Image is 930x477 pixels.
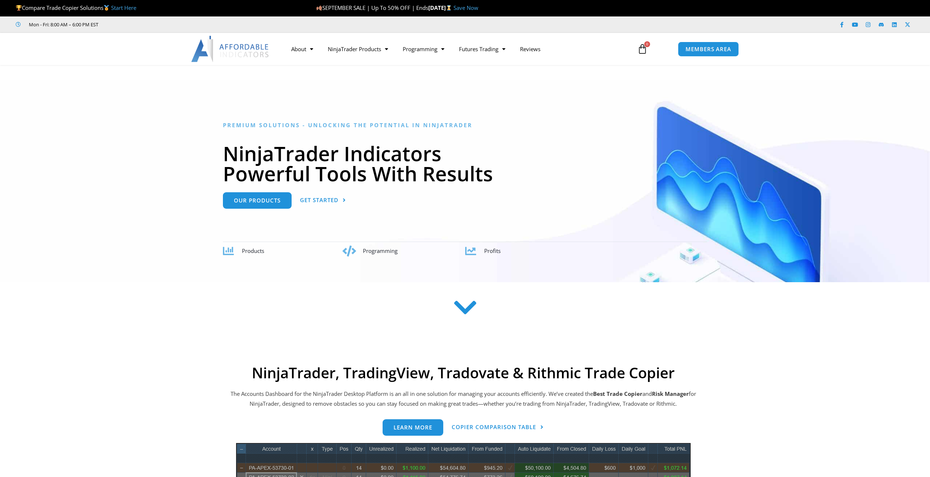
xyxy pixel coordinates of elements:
[316,5,322,11] img: 🍂
[395,41,452,57] a: Programming
[16,5,22,11] img: 🏆
[320,41,395,57] a: NinjaTrader Products
[452,419,544,436] a: Copier Comparison Table
[223,122,707,129] h6: Premium Solutions - Unlocking the Potential in NinjaTrader
[27,20,98,29] span: Mon - Fri: 8:00 AM – 6:00 PM EST
[300,192,346,209] a: Get Started
[316,4,428,11] span: SEPTEMBER SALE | Up To 50% OFF | Ends
[394,425,432,430] span: Learn more
[428,4,453,11] strong: [DATE]
[300,197,338,203] span: Get Started
[284,41,320,57] a: About
[234,198,281,203] span: Our Products
[104,5,109,11] img: 🥇
[644,41,650,47] span: 0
[626,38,658,60] a: 0
[284,41,629,57] nav: Menu
[678,42,739,57] a: MEMBERS AREA
[383,419,443,436] a: Learn more
[513,41,548,57] a: Reviews
[242,247,264,254] span: Products
[484,247,501,254] span: Profits
[593,390,642,397] b: Best Trade Copier
[109,21,218,28] iframe: Customer reviews powered by Trustpilot
[452,424,536,430] span: Copier Comparison Table
[446,5,452,11] img: ⌛
[111,4,136,11] a: Start Here
[16,4,136,11] span: Compare Trade Copier Solutions
[652,390,689,397] strong: Risk Manager
[229,389,697,409] p: The Accounts Dashboard for the NinjaTrader Desktop Platform is an all in one solution for managin...
[223,192,292,209] a: Our Products
[191,36,270,62] img: LogoAI | Affordable Indicators – NinjaTrader
[363,247,398,254] span: Programming
[453,4,478,11] a: Save Now
[452,41,513,57] a: Futures Trading
[686,46,731,52] span: MEMBERS AREA
[223,143,707,183] h1: NinjaTrader Indicators Powerful Tools With Results
[229,364,697,382] h2: NinjaTrader, TradingView, Tradovate & Rithmic Trade Copier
